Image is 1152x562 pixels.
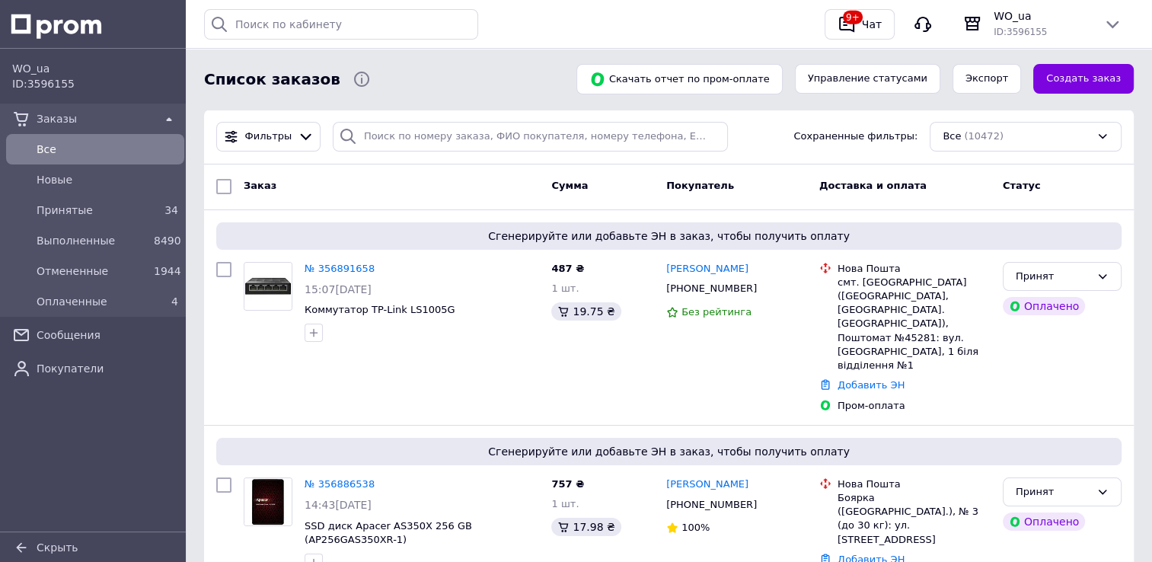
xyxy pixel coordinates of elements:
[244,478,292,525] img: Фото товару
[838,491,991,547] div: Боярка ([GEOGRAPHIC_DATA].), № 3 (до 30 кг): ул. [STREET_ADDRESS]
[551,283,579,294] span: 1 шт.
[994,27,1047,37] span: ID: 3596155
[37,541,78,554] span: Скрыть
[838,262,991,276] div: Нова Пошта
[37,172,178,187] span: Новые
[244,180,276,191] span: Заказ
[204,9,478,40] input: Поиск по кабинету
[1033,64,1134,94] a: Создать заказ
[37,203,148,218] span: Принятые
[825,9,895,40] button: 9+Чат
[838,276,991,372] div: смт. [GEOGRAPHIC_DATA] ([GEOGRAPHIC_DATA], [GEOGRAPHIC_DATA]. [GEOGRAPHIC_DATA]), Поштомат №45281...
[244,262,292,311] a: Фото товару
[1016,269,1090,285] div: Принят
[859,13,885,36] div: Чат
[222,444,1115,459] span: Сгенерируйте или добавьте ЭН в заказ, чтобы получить оплату
[305,520,472,546] a: SSD диск Apacer AS350X 256 GB (AP256GAS350XR-1)
[305,263,375,274] a: № 356891658
[305,499,372,511] span: 14:43[DATE]
[37,327,178,343] span: Сообщения
[793,129,917,144] span: Сохраненные фильтры:
[551,302,621,321] div: 19.75 ₴
[204,69,340,91] span: Список заказов
[666,262,748,276] a: [PERSON_NAME]
[666,477,748,492] a: [PERSON_NAME]
[37,294,148,309] span: Оплаченные
[164,204,178,216] span: 34
[154,265,181,277] span: 1944
[994,8,1091,24] span: WO_ua
[333,122,729,152] input: Поиск по номеру заказа, ФИО покупателя, номеру телефона, Email, номеру накладной
[838,399,991,413] div: Пром-оплата
[953,64,1021,94] button: Экспорт
[37,263,148,279] span: Отмененные
[576,64,783,94] button: Скачать отчет по пром-оплате
[943,129,961,144] span: Все
[244,477,292,526] a: Фото товару
[1003,513,1085,531] div: Оплачено
[154,235,181,247] span: 8490
[551,180,588,191] span: Сумма
[663,279,760,299] div: [PHONE_NUMBER]
[12,78,75,90] span: ID: 3596155
[838,379,905,391] a: Добавить ЭН
[305,478,375,490] a: № 356886538
[222,228,1115,244] span: Сгенерируйте или добавьте ЭН в заказ, чтобы получить оплату
[305,304,455,315] a: Коммутатор TP-Link LS1005G
[245,129,292,144] span: Фильтры
[171,295,178,308] span: 4
[305,283,372,295] span: 15:07[DATE]
[1003,297,1085,315] div: Оплачено
[37,142,178,157] span: Все
[37,111,154,126] span: Заказы
[551,518,621,536] div: 17.98 ₴
[1016,484,1090,500] div: Принят
[838,477,991,491] div: Нова Пошта
[681,522,710,533] span: 100%
[12,61,178,76] span: WO_ua
[1003,180,1041,191] span: Статус
[819,180,927,191] span: Доставка и оплата
[666,180,734,191] span: Покупатель
[551,498,579,509] span: 1 шт.
[244,263,292,310] img: Фото товару
[37,361,178,376] span: Покупатели
[964,130,1004,142] span: (10472)
[551,478,584,490] span: 757 ₴
[37,233,148,248] span: Выполненные
[663,495,760,515] div: [PHONE_NUMBER]
[551,263,584,274] span: 487 ₴
[795,64,940,94] button: Управление статусами
[681,306,752,318] span: Без рейтинга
